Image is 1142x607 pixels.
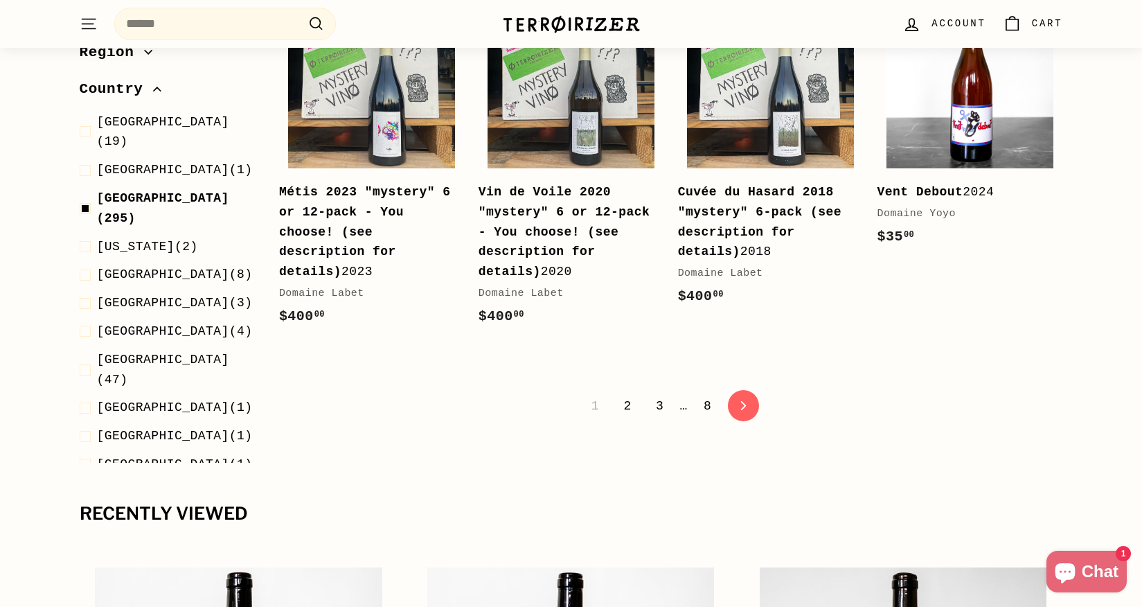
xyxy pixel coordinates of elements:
span: [GEOGRAPHIC_DATA] [97,457,229,471]
div: 2020 [479,182,650,282]
span: $35 [877,229,915,245]
span: [US_STATE] [97,240,175,254]
span: (295) [97,188,257,229]
span: [GEOGRAPHIC_DATA] [97,115,229,129]
div: Domaine Labet [279,285,451,302]
div: Domaine Labet [678,265,850,282]
b: Cuvée du Hasard 2018 "mystery" 6-pack (see description for details) [678,185,841,258]
sup: 00 [514,310,524,319]
span: (3) [97,293,253,313]
inbox-online-store-chat: Shopify online store chat [1042,551,1131,596]
b: Métis 2023 "mystery" 6 or 12-pack - You choose! (see description for details) [279,185,451,279]
span: (1) [97,160,253,180]
span: Region [80,41,145,64]
span: [GEOGRAPHIC_DATA] [97,324,229,338]
span: Country [80,78,154,101]
a: Account [894,3,994,44]
div: 2023 [279,182,451,282]
span: [GEOGRAPHIC_DATA] [97,191,229,205]
span: … [679,400,687,412]
sup: 00 [713,290,723,299]
span: $400 [678,288,724,304]
a: 8 [695,394,720,418]
span: (19) [97,112,257,152]
div: Domaine Yoyo [877,206,1049,222]
b: Vent Debout [877,185,963,199]
span: [GEOGRAPHIC_DATA] [97,296,229,310]
a: 2 [615,394,639,418]
span: (1) [97,455,253,475]
span: (4) [97,322,253,342]
b: Vin de Voile 2020 "mystery" 6 or 12-pack - You choose! (see description for details) [479,185,650,279]
span: [GEOGRAPHIC_DATA] [97,353,229,367]
span: (2) [97,237,198,257]
div: Domaine Labet [479,285,650,302]
span: [GEOGRAPHIC_DATA] [97,429,229,443]
span: (1) [97,426,253,446]
span: $400 [479,308,524,324]
sup: 00 [904,230,914,240]
span: (47) [97,350,257,390]
div: 2024 [877,182,1049,202]
span: [GEOGRAPHIC_DATA] [97,401,229,414]
span: Cart [1032,16,1063,31]
span: (8) [97,265,253,285]
span: [GEOGRAPHIC_DATA] [97,163,229,177]
span: 1 [583,394,607,418]
div: 2018 [678,182,850,262]
div: Recently viewed [80,504,1063,524]
span: (1) [97,398,253,418]
sup: 00 [314,310,325,319]
button: Region [80,37,257,75]
span: $400 [279,308,325,324]
span: [GEOGRAPHIC_DATA] [97,267,229,281]
a: 3 [648,394,672,418]
a: Cart [994,3,1071,44]
button: Country [80,74,257,112]
span: Account [931,16,985,31]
